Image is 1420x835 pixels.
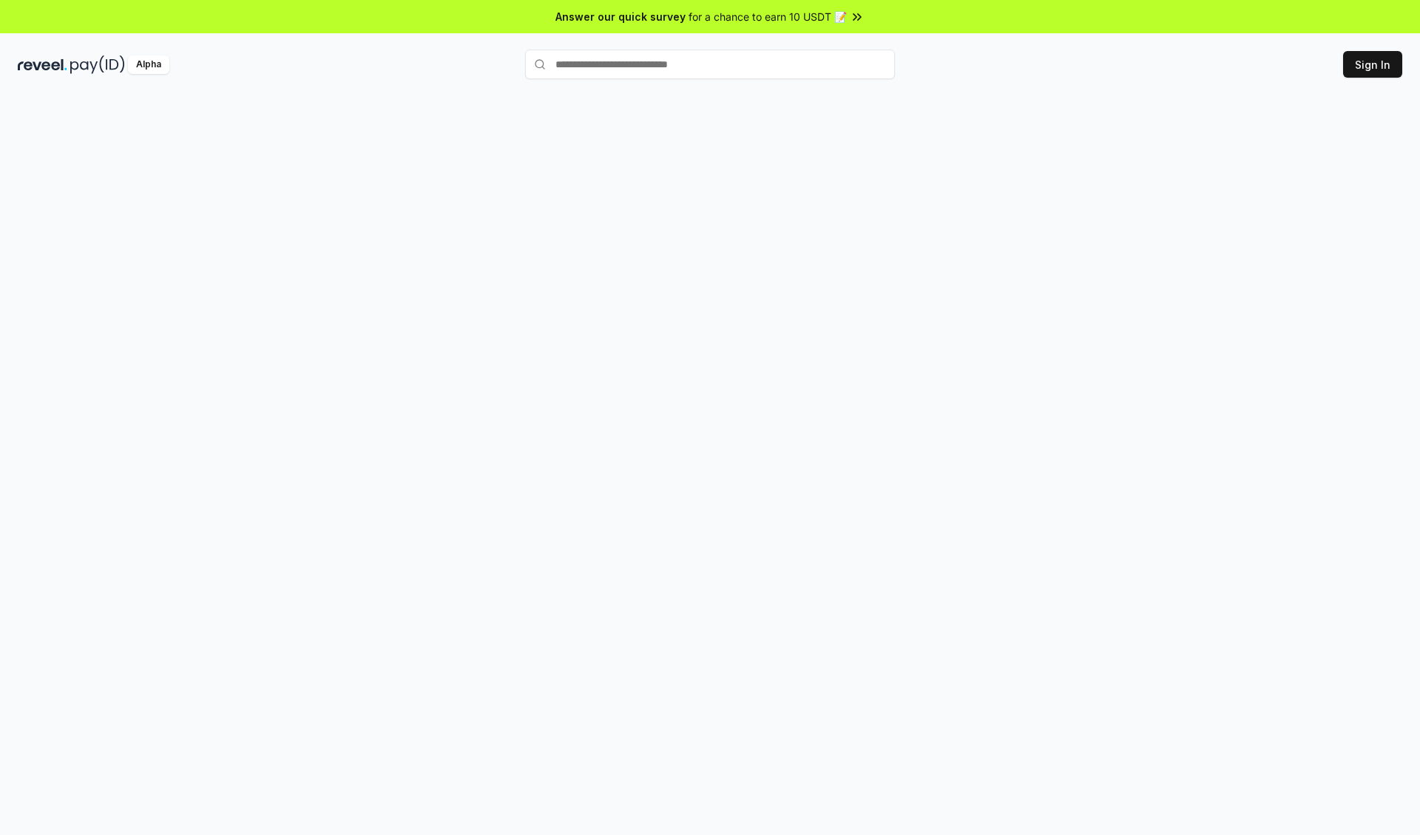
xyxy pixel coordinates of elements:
img: pay_id [70,55,125,74]
img: reveel_dark [18,55,67,74]
button: Sign In [1343,51,1402,78]
span: for a chance to earn 10 USDT 📝 [689,9,847,24]
span: Answer our quick survey [555,9,686,24]
div: Alpha [128,55,169,74]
